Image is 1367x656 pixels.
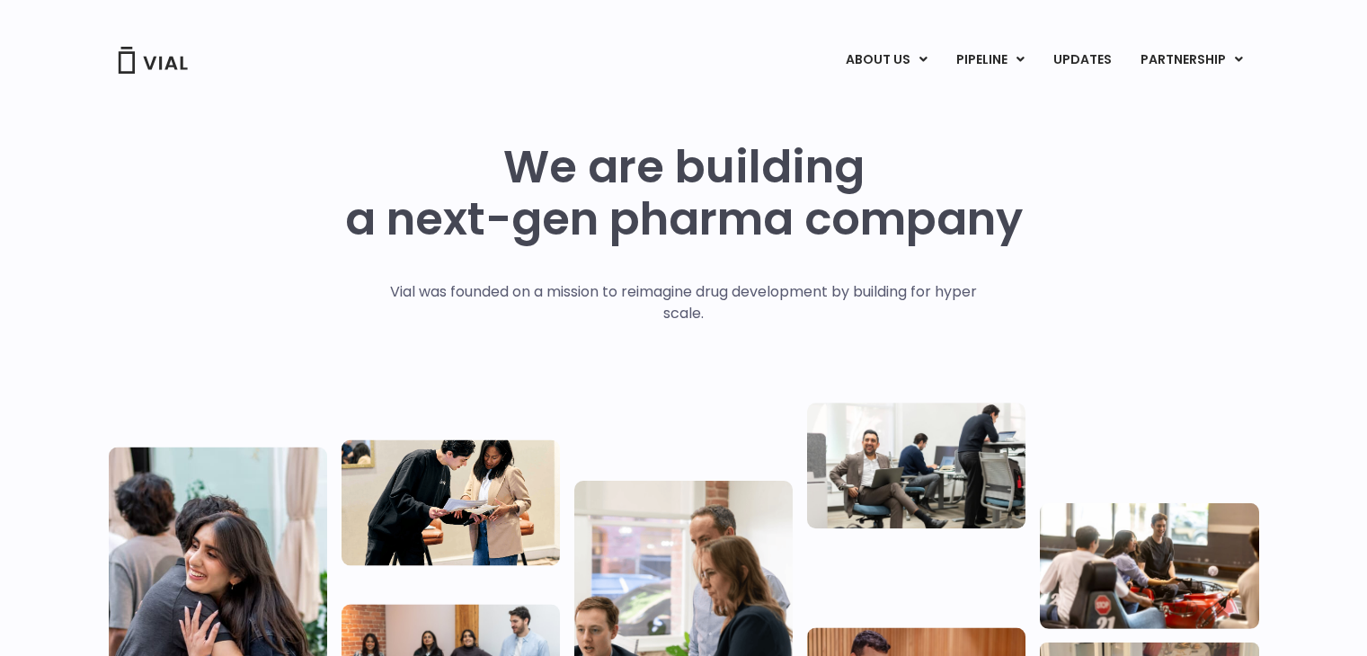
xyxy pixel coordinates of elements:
h1: We are building a next-gen pharma company [345,141,1023,245]
img: Two people looking at a paper talking. [342,439,560,565]
a: PARTNERSHIPMenu Toggle [1126,45,1257,75]
a: PIPELINEMenu Toggle [942,45,1038,75]
p: Vial was founded on a mission to reimagine drug development by building for hyper scale. [371,281,996,324]
img: Three people working in an office [807,403,1025,528]
a: UPDATES [1039,45,1125,75]
a: ABOUT USMenu Toggle [831,45,941,75]
img: Vial Logo [117,47,189,74]
img: Group of people playing whirlyball [1040,502,1258,628]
